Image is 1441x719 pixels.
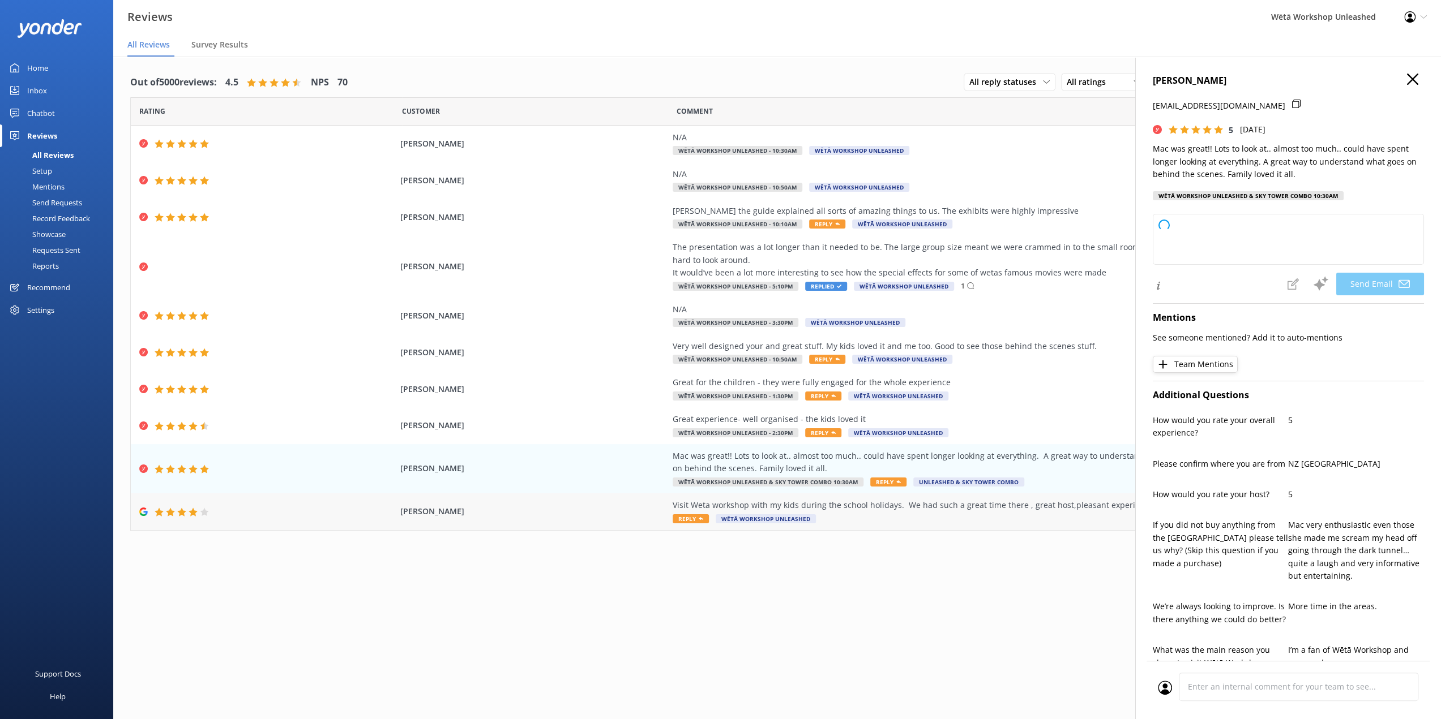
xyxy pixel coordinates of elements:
[1153,600,1289,626] p: We’re always looking to improve. Is there anything we could do better?
[969,76,1043,88] span: All reply statuses
[7,179,113,195] a: Mentions
[27,57,48,79] div: Home
[7,258,113,274] a: Reports
[673,219,802,229] span: Wētā Workshop Unleashed - 10:10am
[673,413,1188,425] div: Great experience- well organised - the kids loved it
[7,242,80,258] div: Requests Sent
[1153,100,1285,112] p: [EMAIL_ADDRESS][DOMAIN_NAME]
[400,419,667,432] span: [PERSON_NAME]
[400,260,667,273] span: [PERSON_NAME]
[1153,644,1289,682] p: What was the main reason you chose to visit Wētā Workshop Unleashed [DATE]?
[400,309,667,322] span: [PERSON_NAME]
[805,282,847,291] span: Replied
[673,146,802,155] span: Wētā Workshop Unleashed - 10:30am
[673,303,1188,316] div: N/A
[7,195,82,210] div: Send Requests
[673,168,1188,180] div: N/A
[673,355,802,364] span: Wētā Workshop Unleashed - 10:50am
[673,477,863,486] span: Wētā Workshop Unleashed & Sky Tower COMBO 10:30am
[673,183,802,192] span: Wētā Workshop Unleashed - 10:50am
[1153,458,1289,470] p: Please confirm where you are from
[1153,311,1424,325] h4: Mentions
[311,75,329,90] h4: NPS
[1153,143,1424,180] p: Mac was great!! Lots to look at.. almost too much.. could have spent longer looking at everything...
[1153,388,1424,403] h4: Additional Questions
[400,346,667,359] span: [PERSON_NAME]
[673,391,798,401] span: Wētā Workshop Unleashed - 1:30pm
[673,428,798,437] span: Wētā Workshop Unleashed - 2:30pm
[854,282,954,291] span: Wētā Workshop Unleashed
[27,299,54,321] div: Settings
[1153,356,1238,373] button: Team Mentions
[402,106,440,117] span: Date
[7,226,113,242] a: Showcase
[400,383,667,395] span: [PERSON_NAME]
[27,124,57,147] div: Reviews
[50,685,66,708] div: Help
[130,75,217,90] h4: Out of 5000 reviews:
[1289,488,1425,501] p: 5
[1153,488,1289,501] p: How would you rate your host?
[870,477,906,486] span: Reply
[809,355,845,364] span: Reply
[127,39,170,50] span: All Reviews
[1289,600,1425,613] p: More time in the areas.
[27,276,70,299] div: Recommend
[191,39,248,50] span: Survey Results
[852,219,952,229] span: Wētā Workshop Unleashed
[1289,414,1425,427] p: 5
[400,174,667,187] span: [PERSON_NAME]
[1153,331,1424,344] p: See someone mentioned? Add it to auto-mentions
[7,147,113,163] a: All Reviews
[7,163,113,179] a: Setup
[852,355,952,364] span: Wētā Workshop Unleashed
[1289,519,1425,582] p: Mac very enthusiastic even those she made me scream my head off going through the dark tunnel… qu...
[7,210,90,226] div: Record Feedback
[673,241,1188,279] div: The presentation was a lot longer than it needed to be. The large group size meant we were cramme...
[1153,74,1424,88] h4: [PERSON_NAME]
[1289,644,1425,669] p: I’m a fan of Wētā Workshop and your work
[673,131,1188,144] div: N/A
[400,211,667,223] span: [PERSON_NAME]
[27,102,55,124] div: Chatbot
[1153,414,1289,440] p: How would you rate your overall experience?
[1153,191,1344,200] div: Wētā Workshop Unleashed & Sky Tower COMBO 10:30am
[673,205,1188,217] div: [PERSON_NAME] the guide explained all sorts of amazing things to us. The exhibits were highly imp...
[1229,124,1233,135] span: 5
[961,281,965,291] p: 1
[17,19,82,38] img: yonder-white-logo.png
[7,147,74,163] div: All Reviews
[805,318,905,327] span: Wētā Workshop Unleashed
[7,210,113,226] a: Record Feedback
[913,477,1024,486] span: Unleashed & Sky Tower Combo
[809,219,845,229] span: Reply
[139,106,165,117] span: Date
[848,391,948,401] span: Wētā Workshop Unleashed
[35,662,81,685] div: Support Docs
[7,258,59,274] div: Reports
[400,137,667,150] span: [PERSON_NAME]
[1407,74,1418,86] button: Close
[127,8,173,26] h3: Reviews
[673,514,709,523] span: Reply
[1153,519,1289,570] p: If you did not buy anything from the [GEOGRAPHIC_DATA] please tell us why? (Skip this question if...
[673,376,1188,389] div: Great for the children - they were fully engaged for the whole experience
[337,75,348,90] h4: 70
[27,79,47,102] div: Inbox
[7,163,52,179] div: Setup
[1158,681,1172,695] img: user_profile.svg
[673,340,1188,352] div: Very well designed your and great stuff. My kids loved it and me too. Good to see those behind th...
[673,282,798,291] span: Wētā Workshop Unleashed - 5:10pm
[1240,123,1265,136] p: [DATE]
[677,106,713,117] span: Question
[673,499,1188,511] div: Visit Weta workshop with my kids during the school holidays. We had such a great time there , gre...
[1289,458,1425,470] p: NZ [GEOGRAPHIC_DATA]
[809,183,909,192] span: Wētā Workshop Unleashed
[7,179,65,195] div: Mentions
[7,195,113,210] a: Send Requests
[805,391,841,401] span: Reply
[809,146,909,155] span: Wētā Workshop Unleashed
[225,75,238,90] h4: 4.5
[673,450,1188,475] div: Mac was great!! Lots to look at.. almost too much.. could have spent longer looking at everything...
[848,428,948,437] span: Wētā Workshop Unleashed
